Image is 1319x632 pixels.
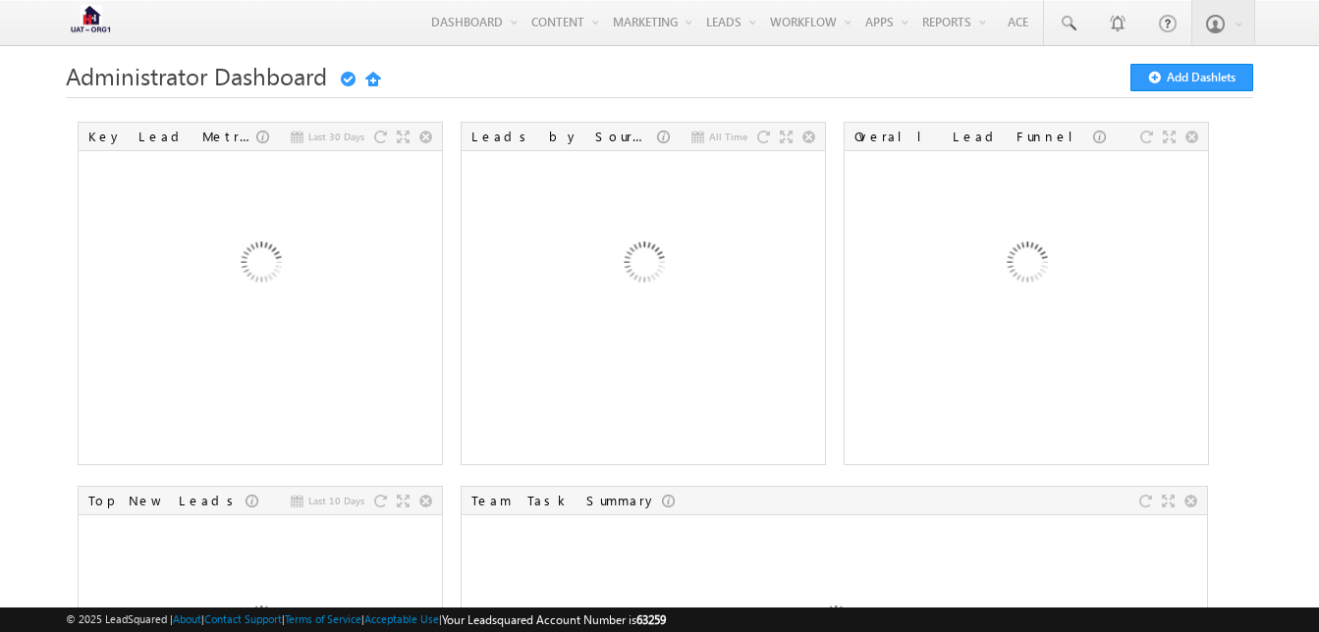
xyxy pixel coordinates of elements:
[66,610,666,629] span: © 2025 LeadSquared | | | | |
[1130,64,1253,91] button: Add Dashlets
[308,492,364,509] span: Last 10 Days
[471,128,657,145] div: Leads by Sources
[88,128,256,145] div: Key Lead Metrics
[442,612,666,627] span: Your Leadsquared Account Number is
[154,160,365,371] img: Loading...
[537,160,748,371] img: Loading...
[285,612,361,625] a: Terms of Service
[88,492,246,509] div: Top New Leads
[66,5,115,39] img: Custom Logo
[308,128,364,145] span: Last 30 Days
[364,612,439,625] a: Acceptable Use
[854,128,1093,145] div: Overall Lead Funnel
[66,60,327,91] span: Administrator Dashboard
[471,492,662,509] div: Team Task Summary
[709,128,747,145] span: All Time
[204,612,282,625] a: Contact Support
[920,160,1131,371] img: Loading...
[636,612,666,627] span: 63259
[173,612,201,625] a: About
